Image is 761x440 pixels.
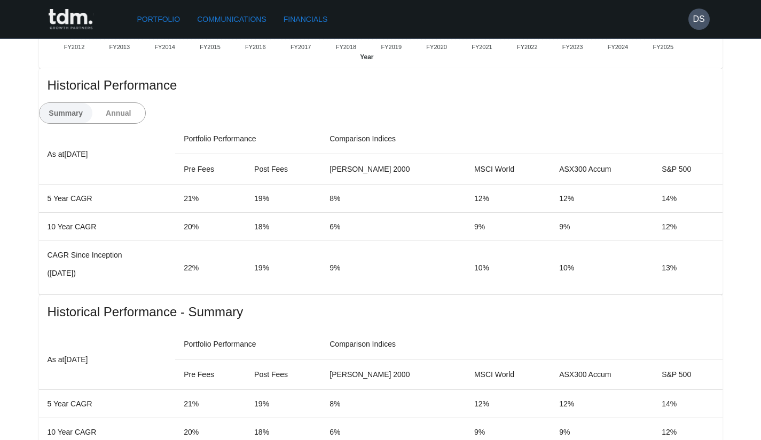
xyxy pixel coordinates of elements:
[653,154,722,185] th: S&P 500
[551,154,653,185] th: ASX300 Accum
[175,213,246,241] td: 20%
[321,329,722,359] th: Comparison Indices
[466,154,551,185] th: MSCI World
[92,103,145,123] button: Annual
[426,44,447,50] tspan: FY2020
[175,359,246,390] th: Pre Fees
[175,124,321,154] th: Portfolio Performance
[321,154,466,185] th: [PERSON_NAME] 2000
[551,213,653,241] td: 9%
[321,185,466,213] td: 8%
[246,241,321,295] td: 19%
[175,390,246,418] td: 21%
[472,44,492,50] tspan: FY2021
[279,10,332,29] a: Financials
[321,213,466,241] td: 6%
[466,241,551,295] td: 10%
[466,390,551,418] td: 12%
[39,241,176,295] td: CAGR Since Inception
[39,185,176,213] td: 5 Year CAGR
[466,213,551,241] td: 9%
[39,213,176,241] td: 10 Year CAGR
[175,185,246,213] td: 21%
[64,44,84,50] tspan: FY2012
[335,44,356,50] tspan: FY2018
[688,9,710,30] button: DS
[48,148,167,161] p: As at [DATE]
[321,241,466,295] td: 9%
[466,185,551,213] td: 12%
[360,54,374,61] text: Year
[48,353,167,366] p: As at [DATE]
[246,154,321,185] th: Post Fees
[48,77,714,94] span: Historical Performance
[193,10,271,29] a: Communications
[653,44,673,50] tspan: FY2025
[175,154,246,185] th: Pre Fees
[321,124,722,154] th: Comparison Indices
[381,44,402,50] tspan: FY2019
[39,102,146,124] div: text alignment
[246,359,321,390] th: Post Fees
[653,359,722,390] th: S&P 500
[551,390,653,418] td: 12%
[246,213,321,241] td: 18%
[246,185,321,213] td: 19%
[246,390,321,418] td: 19%
[551,185,653,213] td: 12%
[551,359,653,390] th: ASX300 Accum
[175,241,246,295] td: 22%
[551,241,653,295] td: 10%
[562,44,583,50] tspan: FY2023
[109,44,130,50] tspan: FY2013
[200,44,221,50] tspan: FY2015
[466,359,551,390] th: MSCI World
[39,390,176,418] td: 5 Year CAGR
[517,44,538,50] tspan: FY2022
[653,213,722,241] td: 12%
[653,390,722,418] td: 14%
[48,303,714,321] span: Historical Performance - Summary
[133,10,185,29] a: Portfolio
[48,268,167,278] p: ( [DATE] )
[653,185,722,213] td: 14%
[608,44,629,50] tspan: FY2024
[321,359,466,390] th: [PERSON_NAME] 2000
[154,44,175,50] tspan: FY2014
[291,44,311,50] tspan: FY2017
[693,13,704,26] h6: DS
[245,44,266,50] tspan: FY2016
[653,241,722,295] td: 13%
[321,390,466,418] td: 8%
[175,329,321,359] th: Portfolio Performance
